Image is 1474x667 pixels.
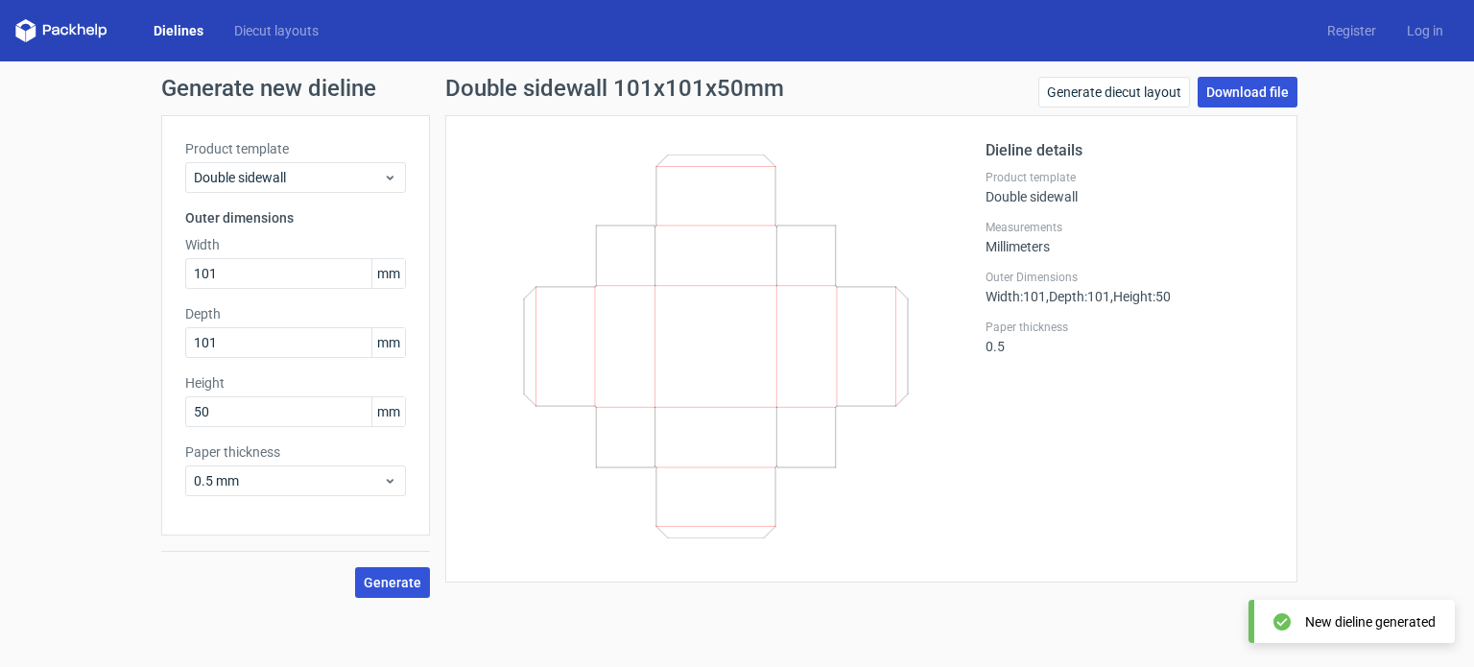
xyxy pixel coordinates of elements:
h1: Generate new dieline [161,77,1313,100]
label: Width [185,235,406,254]
label: Paper thickness [986,320,1273,335]
label: Product template [986,170,1273,185]
button: Generate [355,567,430,598]
span: Double sidewall [194,168,383,187]
a: Log in [1391,21,1459,40]
span: mm [371,328,405,357]
span: , Height : 50 [1110,289,1171,304]
div: Millimeters [986,220,1273,254]
a: Download file [1198,77,1297,107]
h3: Outer dimensions [185,208,406,227]
div: Double sidewall [986,170,1273,204]
span: mm [371,259,405,288]
label: Outer Dimensions [986,270,1273,285]
h2: Dieline details [986,139,1273,162]
div: 0.5 [986,320,1273,354]
label: Product template [185,139,406,158]
h1: Double sidewall 101x101x50mm [445,77,784,100]
label: Height [185,373,406,393]
span: 0.5 mm [194,471,383,490]
div: New dieline generated [1305,612,1436,631]
a: Diecut layouts [219,21,334,40]
span: Generate [364,576,421,589]
a: Dielines [138,21,219,40]
span: mm [371,397,405,426]
a: Generate diecut layout [1038,77,1190,107]
label: Depth [185,304,406,323]
span: , Depth : 101 [1046,289,1110,304]
span: Width : 101 [986,289,1046,304]
label: Measurements [986,220,1273,235]
label: Paper thickness [185,442,406,462]
a: Register [1312,21,1391,40]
